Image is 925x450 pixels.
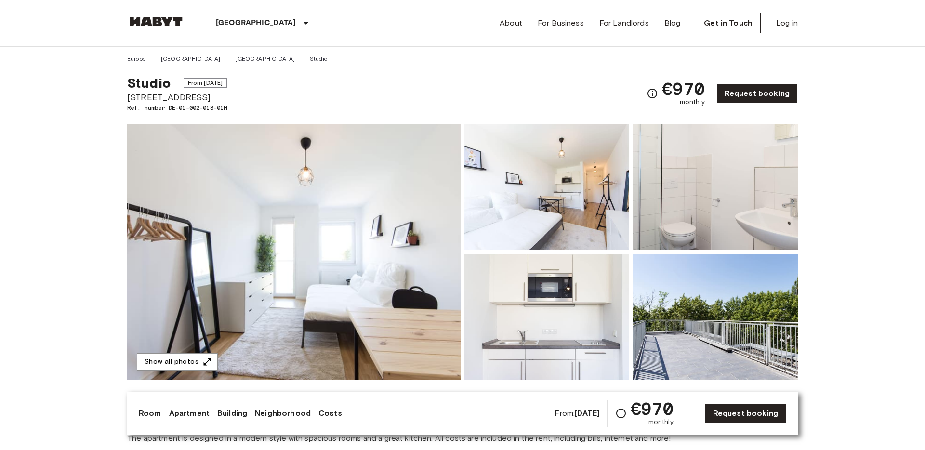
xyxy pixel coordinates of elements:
[776,17,798,29] a: Log in
[680,97,705,107] span: monthly
[464,254,629,380] img: Picture of unit DE-01-002-018-01H
[127,104,227,112] span: Ref. number DE-01-002-018-01H
[127,75,171,91] span: Studio
[216,17,296,29] p: [GEOGRAPHIC_DATA]
[127,17,185,26] img: Habyt
[464,124,629,250] img: Picture of unit DE-01-002-018-01H
[575,409,599,418] b: [DATE]
[648,417,674,427] span: monthly
[705,403,786,424] a: Request booking
[127,54,146,63] a: Europe
[647,88,658,99] svg: Check cost overview for full price breakdown. Please note that discounts apply to new joiners onl...
[696,13,761,33] a: Get in Touch
[127,91,227,104] span: [STREET_ADDRESS]
[633,124,798,250] img: Picture of unit DE-01-002-018-01H
[599,17,649,29] a: For Landlords
[662,80,705,97] span: €970
[235,54,295,63] a: [GEOGRAPHIC_DATA]
[310,54,327,63] a: Studio
[615,408,627,419] svg: Check cost overview for full price breakdown. Please note that discounts apply to new joiners onl...
[538,17,584,29] a: For Business
[127,124,461,380] img: Marketing picture of unit DE-01-002-018-01H
[555,408,599,419] span: From:
[631,400,674,417] span: €970
[318,408,342,419] a: Costs
[169,408,210,419] a: Apartment
[255,408,311,419] a: Neighborhood
[139,408,161,419] a: Room
[500,17,522,29] a: About
[664,17,681,29] a: Blog
[184,78,227,88] span: From [DATE]
[716,83,798,104] a: Request booking
[633,254,798,380] img: Picture of unit DE-01-002-018-01H
[137,353,218,371] button: Show all photos
[161,54,221,63] a: [GEOGRAPHIC_DATA]
[217,408,247,419] a: Building
[127,433,798,444] span: The apartment is designed in a modern style with spacious rooms and a great kitchen. All costs ar...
